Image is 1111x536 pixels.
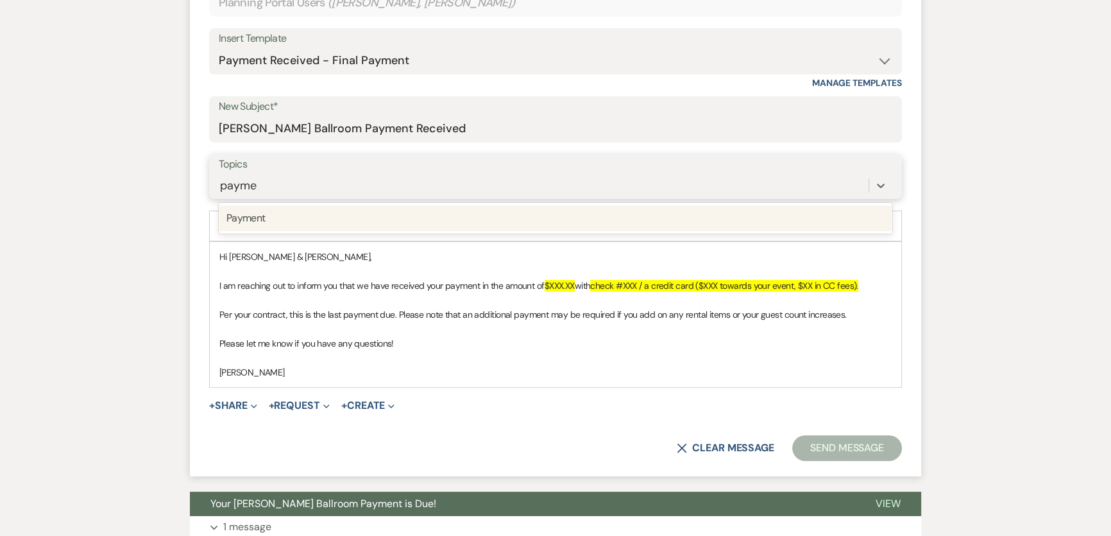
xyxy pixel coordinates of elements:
p: 1 message [223,519,271,535]
p: Please let me know if you have any questions! [219,336,892,350]
span: Your [PERSON_NAME] Ballroom Payment is Due! [210,497,436,510]
button: Send Message [792,435,902,461]
button: Your [PERSON_NAME] Ballroom Payment is Due! [190,492,855,516]
a: Manage Templates [812,77,902,89]
div: Insert Template [219,30,892,48]
button: View [855,492,921,516]
span: + [269,401,275,411]
button: Clear message [677,443,774,453]
p: I am reaching out to inform you that we have received your payment in the amount of with [219,279,892,293]
button: Share [209,401,257,411]
span: $XXX.XX [545,280,575,291]
label: New Subject* [219,98,892,116]
span: + [341,401,347,411]
span: + [209,401,215,411]
button: Request [269,401,330,411]
button: Create [341,401,394,411]
label: Topics [219,155,892,174]
span: View [876,497,901,510]
p: Per your contract, this is the last payment due. Please note that an additional payment may be re... [219,307,892,322]
div: Payment [219,205,892,231]
span: check #XXX / a credit card ($XXX towards your event, $XX in CC fees). [590,280,858,291]
p: Hi [PERSON_NAME] & [PERSON_NAME], [219,250,892,264]
p: [PERSON_NAME] [219,365,892,379]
